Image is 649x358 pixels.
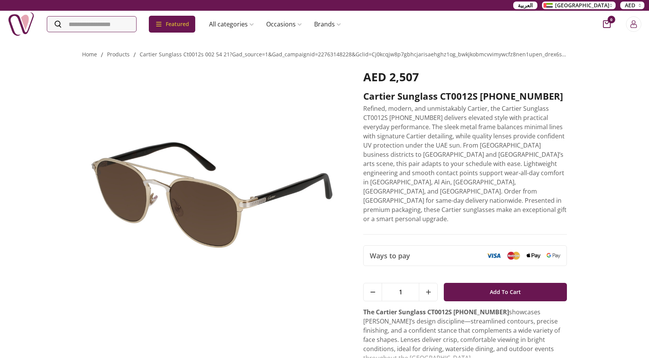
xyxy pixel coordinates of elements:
[8,11,35,38] img: Nigwa-uae-gifts
[608,16,615,23] span: 0
[542,2,616,9] button: [GEOGRAPHIC_DATA]
[487,253,501,258] img: Visa
[133,50,136,59] li: /
[527,253,540,259] img: Apple Pay
[82,70,342,320] img: Cartier Sunglass CT0012S 002 54-21 Cartier Sunglass CT0012S 002 54-21 Cartier Sunglass Cartier Su...
[363,69,419,85] span: AED 2,507
[149,16,195,33] div: Featured
[555,2,609,9] span: [GEOGRAPHIC_DATA]
[47,16,136,32] input: Search
[490,285,521,299] span: Add To Cart
[107,51,130,58] a: products
[101,50,103,59] li: /
[203,16,260,32] a: All categories
[518,2,533,9] span: العربية
[82,51,97,58] a: Home
[363,104,567,223] p: Refined, modern, and unmistakably Cartier, the Cartier Sunglass CT0012S [PHONE_NUMBER] delivers e...
[620,2,644,9] button: AED
[544,3,553,8] img: Arabic_dztd3n.png
[308,16,347,32] a: Brands
[363,308,509,316] strong: The Cartier Sunglass CT0012S [PHONE_NUMBER]
[547,253,560,258] img: Google Pay
[382,283,419,301] span: 1
[363,90,567,102] h2: Cartier Sunglass CT0012S [PHONE_NUMBER]
[626,16,641,32] button: Login
[260,16,308,32] a: Occasions
[444,283,567,301] button: Add To Cart
[603,20,611,28] button: cart-button
[370,250,410,261] span: Ways to pay
[507,251,521,259] img: Mastercard
[140,51,642,58] a: cartier sunglass ct0012s 002 54 21?gad_source=1&gad_campaignid=22763148228&gclid=cj0kcqjw8p7gbhcj...
[625,2,635,9] span: AED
